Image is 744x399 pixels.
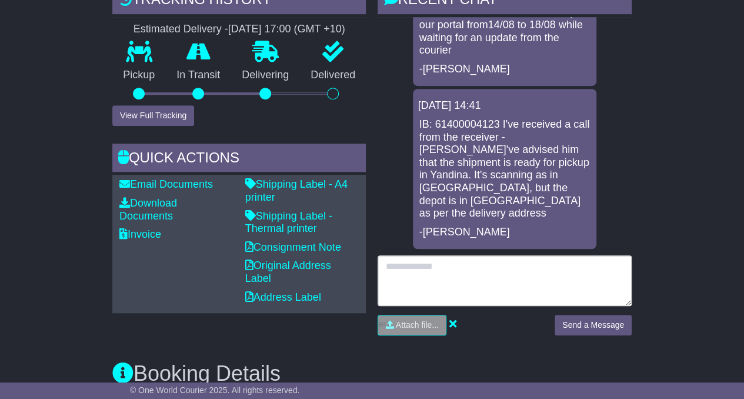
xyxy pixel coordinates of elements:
p: IB: 61400004123 I've received a call from the receiver - [PERSON_NAME]'ve advised him that the sh... [419,118,590,220]
span: © One World Courier 2025. All rights reserved. [130,385,300,395]
a: Original Address Label [245,260,331,284]
div: [DATE] 14:41 [418,99,592,112]
button: View Full Tracking [112,105,194,126]
p: -[PERSON_NAME] [419,226,590,239]
a: Shipping Label - Thermal printer [245,210,332,235]
button: Send a Message [555,315,632,335]
p: Delivering [231,69,300,82]
div: Quick Actions [112,144,366,175]
a: Download Documents [119,197,177,222]
a: Shipping Label - A4 printer [245,178,348,203]
h3: Booking Details [112,362,632,385]
p: Delivered [300,69,366,82]
a: Address Label [245,291,321,303]
p: Pickup [112,69,166,82]
a: Consignment Note [245,241,341,253]
a: Invoice [119,228,161,240]
div: Estimated Delivery - [112,23,366,36]
div: [DATE] 17:00 (GMT +10) [228,23,345,36]
p: In Transit [166,69,231,82]
a: Email Documents [119,178,213,190]
p: We moved the estimated delivery in our portal from14/08 to 18/08 while waiting for an update from... [419,6,590,56]
p: -[PERSON_NAME] [419,63,590,76]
